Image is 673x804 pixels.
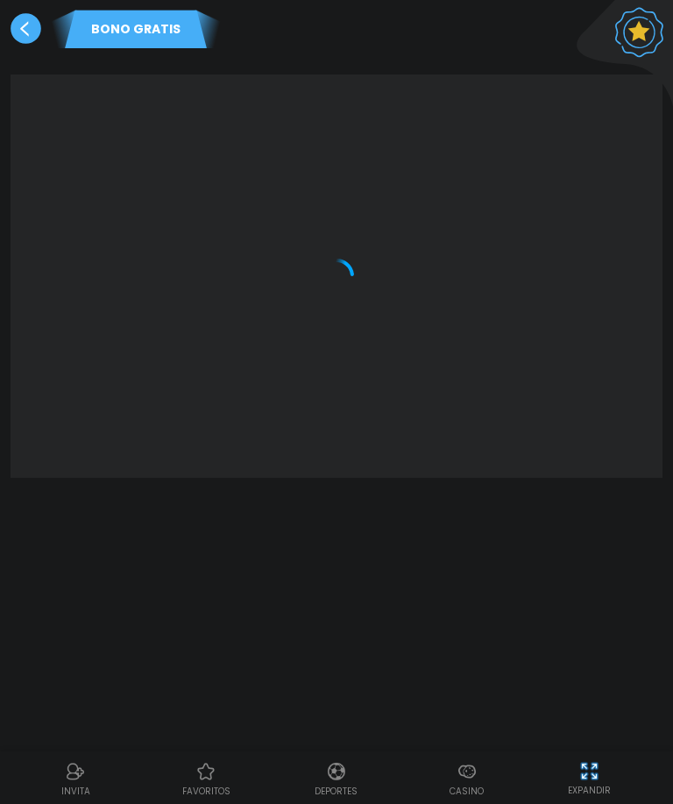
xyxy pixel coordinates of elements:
[315,785,358,798] p: Deportes
[182,785,230,798] p: favoritos
[578,760,600,782] img: hide
[326,761,347,782] img: Deportes
[44,19,228,38] p: BONO GRATIS
[450,785,484,798] p: Casino
[568,784,611,797] p: EXPANDIR
[11,758,141,798] a: ReferralReferralINVITA
[195,761,216,782] img: Casino Favoritos
[65,761,86,782] img: Referral
[61,785,90,798] p: INVITA
[401,758,532,798] a: CasinoCasinoCasino
[141,758,272,798] a: Casino FavoritosCasino Favoritosfavoritos
[457,761,478,782] img: Casino
[272,758,402,798] a: DeportesDeportesDeportes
